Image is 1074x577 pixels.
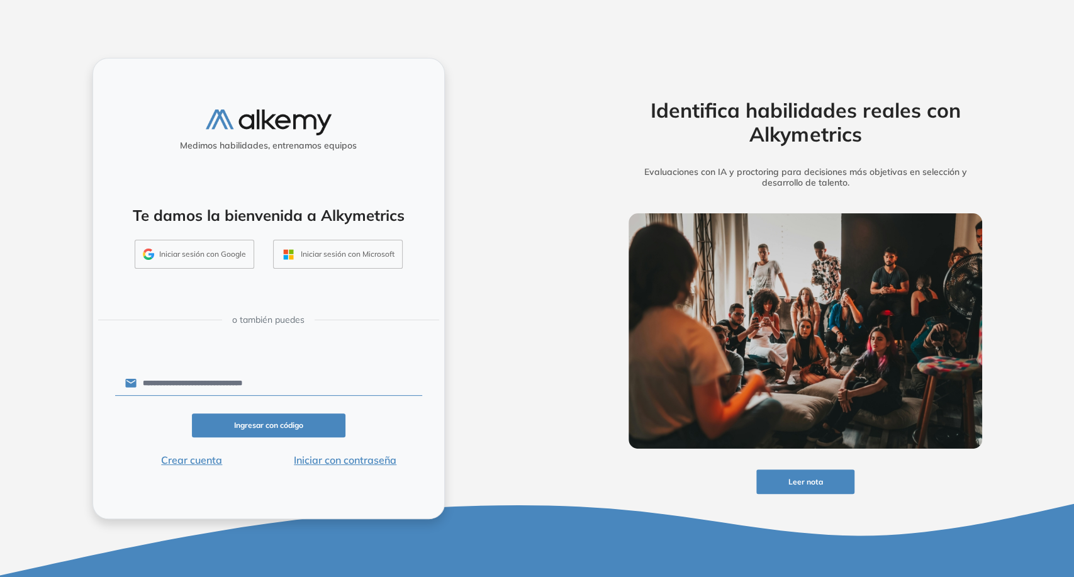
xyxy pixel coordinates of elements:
[192,413,345,438] button: Ingresar con código
[609,98,1002,147] h2: Identifica habilidades reales con Alkymetrics
[115,452,269,468] button: Crear cuenta
[847,431,1074,577] div: Widget de chat
[629,213,982,449] img: img-more-info
[98,140,439,151] h5: Medimos habilidades, entrenamos equipos
[847,431,1074,577] iframe: Chat Widget
[135,240,254,269] button: Iniciar sesión con Google
[232,313,305,327] span: o también puedes
[206,109,332,135] img: logo-alkemy
[273,240,403,269] button: Iniciar sesión con Microsoft
[269,452,422,468] button: Iniciar con contraseña
[143,249,154,260] img: GMAIL_ICON
[109,206,428,225] h4: Te damos la bienvenida a Alkymetrics
[756,469,854,494] button: Leer nota
[281,247,296,262] img: OUTLOOK_ICON
[609,167,1002,188] h5: Evaluaciones con IA y proctoring para decisiones más objetivas en selección y desarrollo de talento.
